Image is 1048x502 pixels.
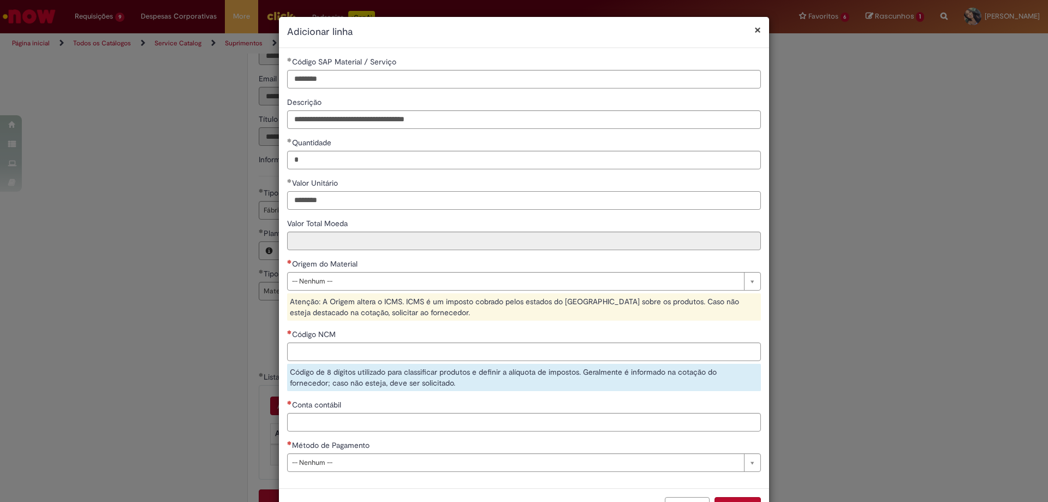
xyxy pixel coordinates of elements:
[292,259,360,269] span: Origem do Material
[292,57,398,67] span: Código SAP Material / Serviço
[287,232,761,250] input: Valor Total Moeda
[287,97,324,107] span: Descrição
[287,330,292,334] span: Necessários
[287,400,292,405] span: Necessários
[287,179,292,183] span: Obrigatório Preenchido
[292,400,343,410] span: Conta contábil
[287,70,761,88] input: Código SAP Material / Serviço
[287,218,350,228] span: Somente leitura - Valor Total Moeda
[287,57,292,62] span: Obrigatório Preenchido
[287,191,761,210] input: Valor Unitário
[292,273,739,290] span: -- Nenhum --
[292,454,739,471] span: -- Nenhum --
[287,151,761,169] input: Quantidade
[754,24,761,36] button: Fechar modal
[292,329,338,339] span: Código NCM
[287,259,292,264] span: Necessários
[287,364,761,391] div: Código de 8 dígitos utilizado para classificar produtos e definir a alíquota de impostos. Geralme...
[287,25,761,39] h2: Adicionar linha
[287,342,761,361] input: Código NCM
[287,413,761,432] input: Conta contábil
[287,110,761,129] input: Descrição
[292,138,334,147] span: Quantidade
[287,293,761,321] div: Atenção: A Origem altera o ICMS. ICMS é um imposto cobrado pelos estados do [GEOGRAPHIC_DATA] sob...
[287,441,292,445] span: Necessários
[292,178,340,188] span: Valor Unitário
[292,440,372,450] span: Método de Pagamento
[287,138,292,143] span: Obrigatório Preenchido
